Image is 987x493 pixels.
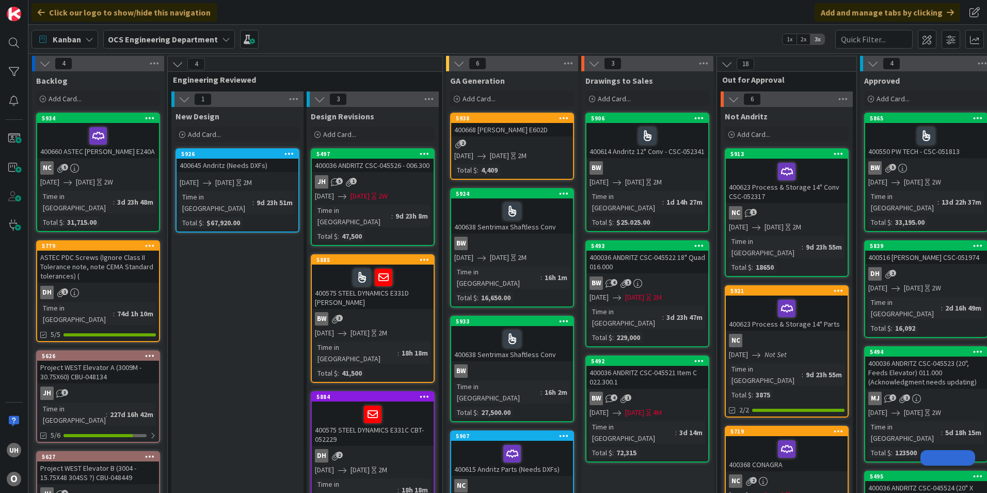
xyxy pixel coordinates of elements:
div: Time in [GEOGRAPHIC_DATA] [40,302,113,325]
div: NC [37,161,159,175]
div: Project WEST Elevator A (3009M - 30.75X60) CBU-048134 [37,361,159,383]
div: DH [865,267,987,281]
div: Time in [GEOGRAPHIC_DATA] [868,421,941,444]
img: Visit kanbanzone.com [7,7,21,21]
div: 16,650.00 [479,292,513,303]
span: Engineering Reviewed [173,74,429,85]
div: BW [454,364,468,378]
div: Time in [GEOGRAPHIC_DATA] [729,236,802,258]
div: Time in [GEOGRAPHIC_DATA] [590,421,675,444]
div: 9d 23h 8m [393,210,431,222]
span: [DATE] [765,222,784,233]
div: 27,500.00 [479,407,513,418]
div: 5921 [726,286,848,296]
div: 5907400615 Andritz Parts (Needs DXFs) [451,432,573,476]
div: 5884400575 STEEL DYNAMICS E331C CBT-052229 [312,392,434,446]
div: 5865 [865,114,987,123]
span: 5 [336,178,343,184]
div: ASTEC PDC Screws (Ignore Class II Tolerance note, note CEMA Standard tolerances) ( [37,251,159,283]
div: 5884 [312,392,434,402]
span: : [106,409,107,420]
div: NC [451,479,573,492]
span: : [662,312,664,323]
div: BW [586,276,708,290]
div: 400575 STEEL DYNAMICS E331D [PERSON_NAME] [312,265,434,309]
span: [DATE] [490,150,509,161]
div: 5938400668 [PERSON_NAME] E602D [451,114,573,136]
div: 2M [518,252,527,263]
div: 2M [792,222,801,233]
div: 5626 [37,351,159,361]
span: 18 [737,58,754,70]
div: 18650 [753,261,776,273]
div: 400550 PW TECH - CSC-051813 [865,123,987,158]
span: [DATE] [76,177,95,188]
div: 5885 [316,256,434,264]
div: $25.025.00 [614,217,652,228]
span: [DATE] [868,283,887,294]
span: 1 [194,93,212,105]
span: : [662,196,664,208]
div: 400645 Andritz (Needs DXFs) [177,159,298,172]
span: : [937,196,939,208]
span: Add Card... [737,130,770,139]
span: : [391,210,393,222]
div: 400638 Sentrimax Shaftless Conv [451,198,573,234]
div: 5492 [586,357,708,366]
div: JH [312,175,434,189]
div: NC [726,206,848,220]
div: 5839 [870,242,987,250]
div: 5924 [451,189,573,198]
span: 1 [625,279,631,286]
div: Total $ [454,407,477,418]
span: [DATE] [904,283,923,294]
span: [DATE] [351,191,370,202]
div: 5493400036 ANDRITZ CSC-045522 18" Quad 016.000 [586,241,708,273]
div: 5627Project WEST Elevator B (3004 - 15.75X48 304SS ?) CBU-048449 [37,452,159,484]
span: GA Generation [450,75,505,86]
span: 1x [783,34,797,44]
div: BW [586,392,708,405]
div: 5719 [730,428,848,435]
div: 2M [243,177,252,188]
span: [DATE] [590,407,609,418]
span: : [612,332,614,343]
div: NC [726,334,848,347]
div: 400575 STEEL DYNAMICS E331C CBT-052229 [312,402,434,446]
div: 5907 [456,433,573,440]
b: OCS Engineering Department [108,34,218,44]
span: [DATE] [490,252,509,263]
span: : [477,164,479,176]
span: 5 [889,164,896,171]
span: Add Card... [323,130,356,139]
span: [DATE] [180,177,199,188]
div: 5913 [730,150,848,158]
div: Total $ [590,332,612,343]
span: [DATE] [625,177,644,188]
div: 5934 [42,115,159,122]
div: 5839 [865,241,987,251]
div: BW [451,237,573,250]
div: 5938 [451,114,573,123]
div: 5627 [37,452,159,461]
span: : [675,427,677,438]
div: 1d 14h 27m [664,196,705,208]
div: 16h 1m [542,272,570,283]
div: 229,000 [614,332,643,343]
div: 2W [932,407,941,418]
span: 1 [750,209,757,215]
span: [DATE] [40,177,59,188]
div: uh [7,443,21,457]
span: : [891,217,893,228]
span: Design Revisions [311,111,374,121]
div: 5494400036 ANDRITZ CSC-045523 (20", Feeds Elevator) 011.000 (Acknowledgment needs updating) [865,347,987,389]
div: 5885 [312,255,434,265]
div: 400623 Process & Storage 14" Conv CSC-052317 [726,159,848,203]
span: Kanban [53,33,81,45]
div: 5913 [726,149,848,159]
span: [DATE] [315,328,334,338]
div: 5493 [586,241,708,251]
div: 2W [932,283,941,294]
div: Total $ [729,261,752,273]
div: 5933400638 Sentrimax Shaftless Conv [451,317,573,361]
